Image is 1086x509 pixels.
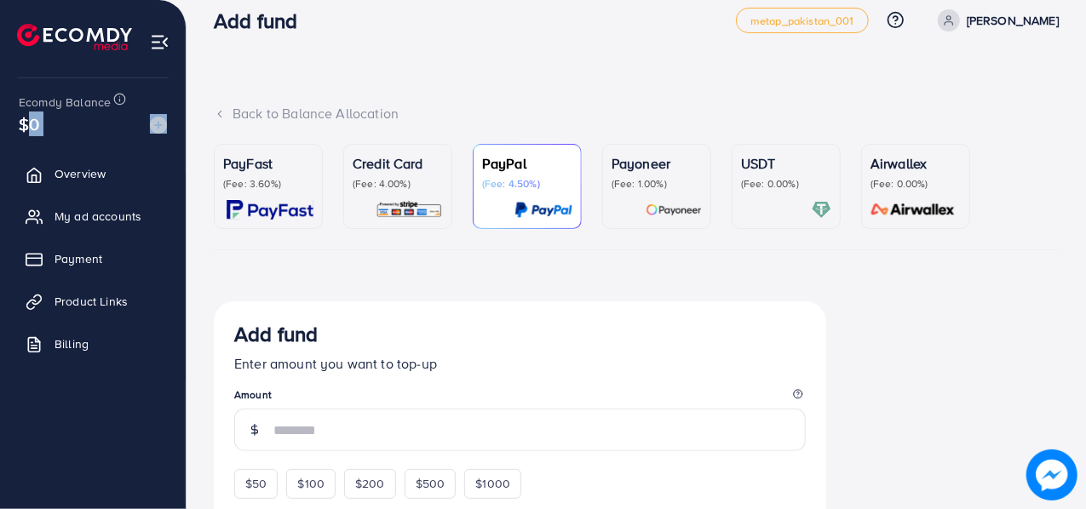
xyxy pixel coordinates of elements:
[55,335,89,352] span: Billing
[55,250,102,267] span: Payment
[750,15,854,26] span: metap_pakistan_001
[223,153,313,174] p: PayFast
[612,153,702,174] p: Payoneer
[13,199,173,233] a: My ad accounts
[482,153,572,174] p: PayPal
[297,475,325,492] span: $100
[475,475,510,492] span: $1000
[931,9,1059,31] a: [PERSON_NAME]
[741,153,831,174] p: USDT
[13,327,173,361] a: Billing
[871,177,961,191] p: (Fee: 0.00%)
[19,112,39,136] span: $0
[967,10,1059,31] p: [PERSON_NAME]
[17,24,132,50] img: logo
[514,200,572,220] img: card
[55,165,106,182] span: Overview
[55,208,141,225] span: My ad accounts
[416,475,445,492] span: $500
[812,200,831,220] img: card
[13,242,173,276] a: Payment
[353,153,443,174] p: Credit Card
[13,157,173,191] a: Overview
[741,177,831,191] p: (Fee: 0.00%)
[1027,450,1076,499] img: image
[865,200,961,220] img: card
[612,177,702,191] p: (Fee: 1.00%)
[150,117,167,134] img: image
[234,322,318,346] h3: Add fund
[150,32,170,52] img: menu
[214,9,311,33] h3: Add fund
[223,177,313,191] p: (Fee: 3.60%)
[736,8,869,33] a: metap_pakistan_001
[245,475,267,492] span: $50
[353,177,443,191] p: (Fee: 4.00%)
[482,177,572,191] p: (Fee: 4.50%)
[214,104,1059,123] div: Back to Balance Allocation
[355,475,385,492] span: $200
[19,94,111,111] span: Ecomdy Balance
[871,153,961,174] p: Airwallex
[646,200,702,220] img: card
[234,387,806,409] legend: Amount
[234,353,806,374] p: Enter amount you want to top-up
[55,293,128,310] span: Product Links
[13,284,173,318] a: Product Links
[376,200,443,220] img: card
[227,200,313,220] img: card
